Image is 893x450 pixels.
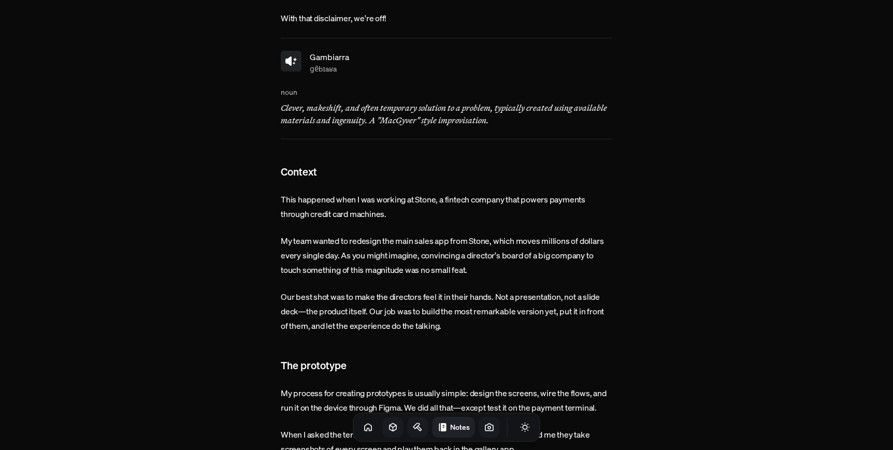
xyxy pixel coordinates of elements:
[450,422,470,432] h1: Notes
[281,192,612,221] p: This happened when I was working at Stone, a fintech company that powers payments through credit ...
[281,234,612,277] p: My team wanted to redesign the main sales app from Stone, which moves millions of dollars every s...
[310,63,349,74] span: ɡɐ̃bɪaʁa
[515,417,536,438] button: Toggle Theme
[281,11,612,25] p: With that disclaimer, we're off!
[281,358,612,373] h2: The prototype
[281,86,612,97] span: noun
[281,164,612,180] h2: Context
[281,386,612,415] p: My process for creating prototypes is usually simple: design the screens, wire the flows, and run...
[310,51,349,63] span: Gambiarra
[433,417,475,438] a: Notes
[281,101,612,126] em: Clever, makeshift, and often temporary solution to a problem, typically created using available m...
[281,289,612,333] p: Our best shot was to make the directors feel it in their hands. Not a presentation, not a slide d...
